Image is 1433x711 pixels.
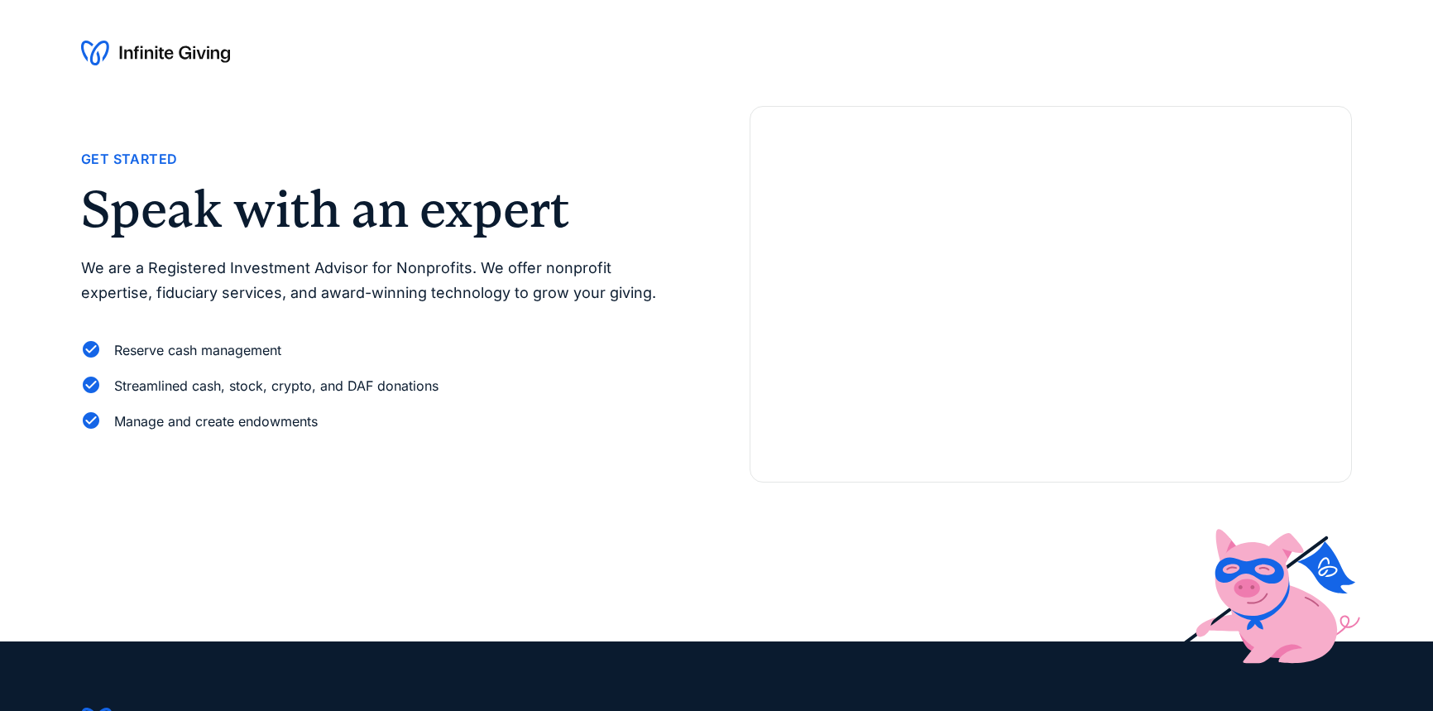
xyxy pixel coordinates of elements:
[81,256,683,306] p: We are a Registered Investment Advisor for Nonprofits. We offer nonprofit expertise, fiduciary se...
[81,184,683,235] h2: Speak with an expert
[114,411,318,433] div: Manage and create endowments
[777,160,1325,455] iframe: Form 0
[114,375,439,397] div: Streamlined cash, stock, crypto, and DAF donations
[114,339,281,362] div: Reserve cash management
[81,148,177,171] div: Get Started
